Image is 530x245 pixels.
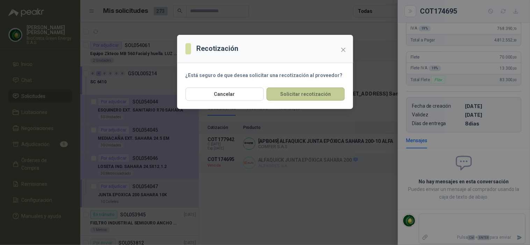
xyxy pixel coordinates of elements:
[341,47,346,53] span: close
[267,87,345,101] button: Solicitar recotización
[186,87,264,101] button: Cancelar
[338,44,349,55] button: Close
[197,43,239,54] h3: Recotización
[186,72,343,78] strong: ¿Está seguro de que desea solicitar una recotización al proveedor?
